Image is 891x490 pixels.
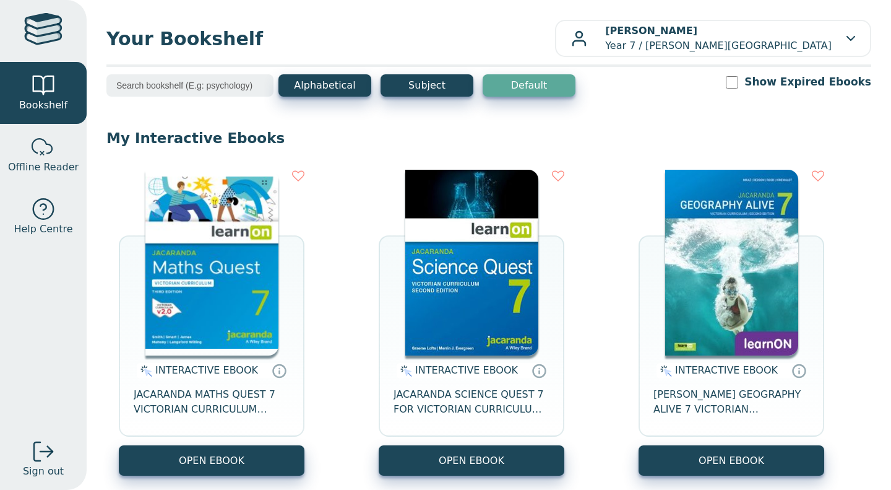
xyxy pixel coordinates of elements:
img: interactive.svg [137,364,152,378]
button: OPEN EBOOK [639,445,824,476]
span: Help Centre [14,222,72,237]
span: INTERACTIVE EBOOK [415,364,518,376]
button: OPEN EBOOK [119,445,304,476]
span: JACARANDA MATHS QUEST 7 VICTORIAN CURRICULUM LEARNON EBOOK 3E [134,387,290,417]
span: Offline Reader [8,160,79,175]
button: OPEN EBOOK [379,445,564,476]
b: [PERSON_NAME] [605,25,697,37]
span: [PERSON_NAME] GEOGRAPHY ALIVE 7 VICTORIAN CURRICULUM LEARNON EBOOK 2E [653,387,809,417]
a: Interactive eBooks are accessed online via the publisher’s portal. They contain interactive resou... [272,363,286,378]
span: INTERACTIVE EBOOK [675,364,778,376]
a: Interactive eBooks are accessed online via the publisher’s portal. They contain interactive resou... [532,363,546,378]
img: interactive.svg [656,364,672,378]
a: Interactive eBooks are accessed online via the publisher’s portal. They contain interactive resou... [791,363,806,378]
img: interactive.svg [397,364,412,378]
span: Bookshelf [19,98,67,113]
img: 329c5ec2-5188-ea11-a992-0272d098c78b.jpg [405,170,538,356]
p: Year 7 / [PERSON_NAME][GEOGRAPHIC_DATA] [605,24,832,53]
span: Your Bookshelf [106,25,555,53]
input: Search bookshelf (E.g: psychology) [106,74,273,97]
span: Sign out [23,464,64,479]
button: Alphabetical [278,74,371,97]
label: Show Expired Ebooks [744,74,871,90]
button: Subject [381,74,473,97]
span: JACARANDA SCIENCE QUEST 7 FOR VICTORIAN CURRICULUM LEARNON 2E EBOOK [394,387,549,417]
button: [PERSON_NAME]Year 7 / [PERSON_NAME][GEOGRAPHIC_DATA] [555,20,871,57]
button: Default [483,74,575,97]
span: INTERACTIVE EBOOK [155,364,258,376]
img: b87b3e28-4171-4aeb-a345-7fa4fe4e6e25.jpg [145,170,278,356]
p: My Interactive Ebooks [106,129,871,147]
img: cc9fd0c4-7e91-e911-a97e-0272d098c78b.jpg [665,170,798,356]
